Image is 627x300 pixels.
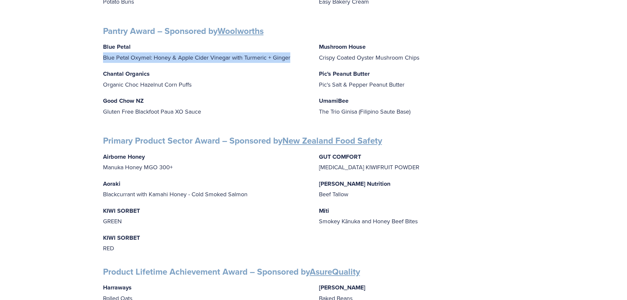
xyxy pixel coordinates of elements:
strong: KIWI SORBET [103,233,140,242]
strong: GUT COMFORT [319,152,361,161]
strong: [PERSON_NAME] [319,283,365,292]
p: Blackcurrant with Kamahi Honey - Cold Smoked Salmon [103,178,308,200]
p: Blue Petal Oxymel: Honey & Apple Cider Vinegar with Turmeric + Ginger [103,41,308,63]
strong: Pantry Award – Sponsored by [103,25,264,37]
strong: Primary Product Sector Award – Sponsored by [103,134,382,147]
p: Manuka Honey MGO 300+ [103,151,308,173]
p: Gluten Free Blackfoot Paua XO Sauce [103,95,308,117]
p: RED [103,232,308,254]
a: Woolworths [218,25,264,37]
strong: Mīti [319,206,329,215]
strong: Harraways [103,283,132,292]
strong: Product Lifetime Achievement Award – Sponsored by [103,265,360,278]
strong: Mushroom House [319,42,366,51]
strong: KIWI SORBET [103,206,140,215]
strong: Aoraki [103,179,120,188]
strong: Good Chow NZ [103,96,144,105]
p: Crispy Coated Oyster Mushroom Chips [319,41,524,63]
p: Beef Tallow [319,178,524,200]
a: AsureQuality [310,265,360,278]
strong: Pic's Peanut Butter [319,69,370,78]
strong: Chantal Organics [103,69,150,78]
strong: Blue Petal [103,42,131,51]
p: [MEDICAL_DATA] KIWIFRUIT POWDER [319,151,524,173]
p: The Trio Ginisa (Filipino Saute Base) [319,95,524,117]
strong: Airborne Honey [103,152,145,161]
a: New Zealand Food Safety [282,134,382,147]
p: Smokey Kānuka and Honey Beef Bites [319,205,524,227]
p: Organic Choc Hazelnut Corn Puffs [103,68,308,90]
strong: [PERSON_NAME] Nutrition [319,179,390,188]
p: Pic's Salt & Pepper Peanut Butter [319,68,524,90]
strong: UmamiBee [319,96,349,105]
p: GREEN [103,205,308,227]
